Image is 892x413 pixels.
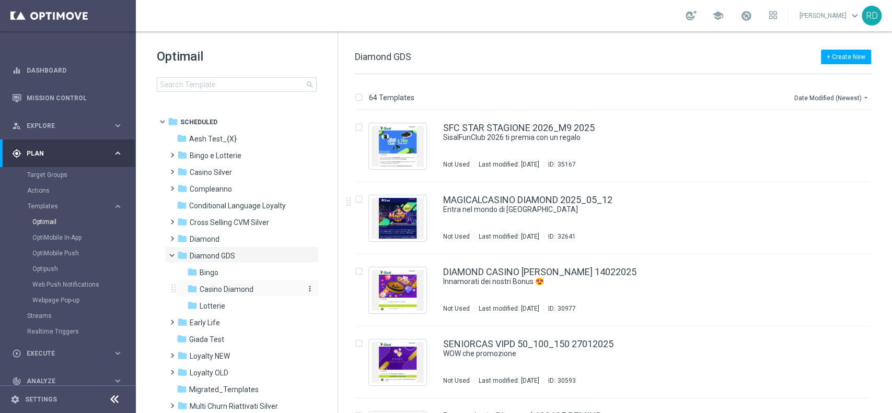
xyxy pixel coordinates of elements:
div: OptiMobile In-App [32,230,135,245]
div: Not Used [443,376,470,385]
a: WOW che promozione [443,349,802,359]
div: Actions [27,183,135,198]
span: Giada Test [189,335,224,344]
div: Optipush [32,261,135,277]
a: Target Groups [27,171,109,179]
a: Optimail [32,218,109,226]
a: Optipush [32,265,109,273]
span: Execute [27,350,113,357]
button: Date Modified (Newest)arrow_drop_down [793,91,871,104]
div: OptiMobile Push [32,245,135,261]
div: RD [862,6,882,26]
div: Web Push Notifications [32,277,135,292]
span: Diamond GDS [355,51,411,62]
span: Explore [27,123,113,129]
div: Mission Control [12,84,123,112]
img: 30593.jpeg [372,342,424,383]
a: Mission Control [27,84,123,112]
i: folder [177,167,188,177]
div: 35167 [558,160,576,169]
a: Web Push Notifications [32,280,109,289]
span: Early Life [190,318,220,327]
a: OptiMobile In-App [32,233,109,242]
span: Aesh Test_{X} [189,134,237,144]
i: folder [177,217,188,227]
div: Not Used [443,232,470,241]
h1: Optimail [157,48,317,65]
i: folder [177,334,187,344]
div: Entra nel mondo di Magical Casino [443,205,826,215]
button: more_vert [304,284,314,294]
span: Scheduled [180,117,217,127]
p: 64 Templates [369,93,414,102]
i: gps_fixed [12,149,21,158]
span: Bingo e Lotterie [190,151,241,160]
div: person_search Explore keyboard_arrow_right [11,122,123,130]
a: Entra nel mondo di [GEOGRAPHIC_DATA] [443,205,802,215]
div: Last modified: [DATE] [474,232,543,241]
i: folder [177,400,188,411]
span: Migrated_Templates [189,385,259,394]
i: keyboard_arrow_right [113,202,123,211]
div: 32641 [558,232,576,241]
i: folder [177,384,187,394]
div: Last modified: [DATE] [474,304,543,313]
div: Optimail [32,214,135,230]
div: SisalFunClub 2026 ti premia con un regalo [443,133,826,143]
a: Realtime Triggers [27,327,109,336]
i: folder [187,267,198,277]
i: folder [177,150,188,160]
span: Diamond GDS [190,251,235,261]
span: Bingo [200,268,218,277]
a: MAGICALCASINO DIAMOND 2025_05_12 [443,195,612,205]
button: Templates keyboard_arrow_right [27,202,123,210]
div: ID: [543,304,576,313]
button: track_changes Analyze keyboard_arrow_right [11,377,123,385]
i: person_search [12,121,21,131]
i: arrow_drop_down [862,93,870,102]
span: Analyze [27,378,113,384]
span: keyboard_arrow_down [849,10,861,21]
div: Not Used [443,304,470,313]
a: Webpage Pop-up [32,296,109,304]
span: Plan [27,150,113,157]
span: Diamond [190,234,219,244]
i: track_changes [12,376,21,386]
div: Dashboard [12,56,123,84]
div: Last modified: [DATE] [474,160,543,169]
div: ID: [543,376,576,385]
div: 30593 [558,376,576,385]
i: folder [168,116,178,127]
div: WOW che promozione [443,349,826,359]
span: Conditional Language Loyalty [189,201,286,210]
button: play_circle_outline Execute keyboard_arrow_right [11,349,123,358]
a: Innamorati dei nostri Bonus 😍 [443,277,802,287]
i: folder [177,200,187,210]
span: Lotterie [200,301,225,311]
div: Press SPACE to select this row. [344,254,890,326]
img: 35167.jpeg [372,126,424,167]
div: Realtime Triggers [27,324,135,339]
div: ID: [543,160,576,169]
div: ID: [543,232,576,241]
div: Analyze [12,376,113,386]
i: more_vert [306,285,314,293]
i: folder [177,133,187,144]
div: Plan [12,149,113,158]
div: Innamorati dei nostri Bonus 😍 [443,277,826,287]
a: OptiMobile Push [32,249,109,257]
i: play_circle_outline [12,349,21,358]
img: 32641.jpeg [372,198,424,239]
i: equalizer [12,66,21,75]
a: Streams [27,312,109,320]
span: Loyalty OLD [190,368,228,377]
a: DIAMOND CASINO [PERSON_NAME] 14022025 [443,267,636,277]
div: Press SPACE to select this row. [344,182,890,254]
img: 30977.jpeg [372,270,424,311]
span: search [306,80,314,89]
i: folder [177,350,188,361]
button: equalizer Dashboard [11,66,123,75]
i: keyboard_arrow_right [113,376,123,386]
i: folder [177,317,188,327]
